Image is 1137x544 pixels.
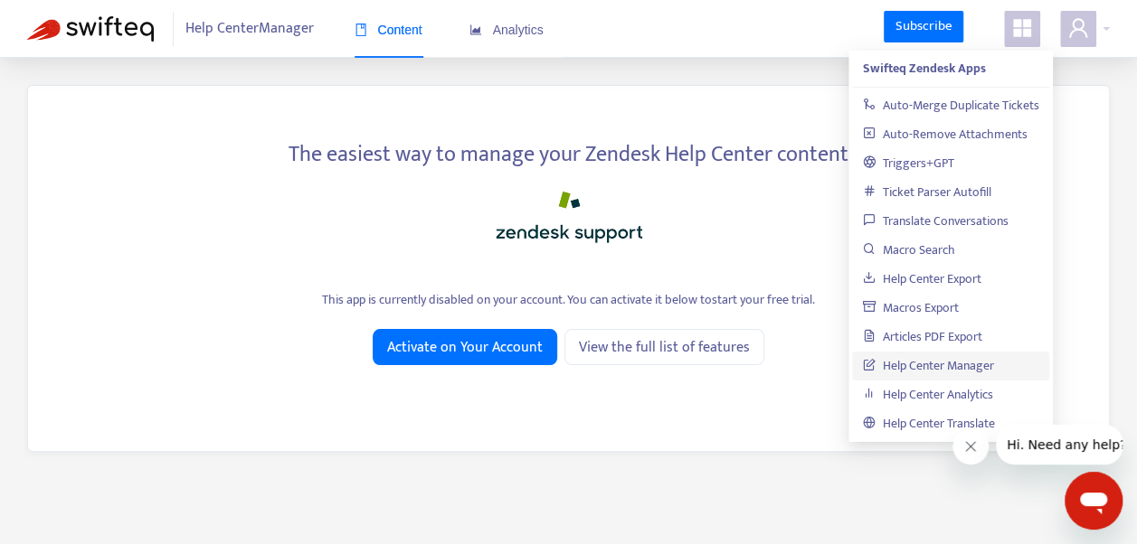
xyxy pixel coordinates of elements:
div: The easiest way to manage your Zendesk Help Center content [55,131,1082,171]
a: Ticket Parser Autofill [863,182,991,202]
a: Macro Search [863,239,955,260]
iframe: Button to launch messaging window [1065,472,1123,530]
span: Hi. Need any help? [11,13,130,27]
a: Help Center Export [863,268,981,289]
span: user [1067,17,1089,39]
a: Auto-Merge Duplicate Tickets [863,95,1039,116]
span: Activate on Your Account [387,336,543,359]
a: Help Center Analytics [863,384,993,405]
strong: Swifteq Zendesk Apps [863,58,986,79]
a: View the full list of features [564,329,764,365]
a: Auto-Remove Attachments [863,124,1028,145]
a: Triggers+GPT [863,153,954,174]
span: Help Center Manager [185,12,314,46]
a: Macros Export [863,297,959,318]
img: Swifteq [27,16,154,42]
span: area-chart [469,23,482,36]
a: Articles PDF Export [863,326,982,347]
a: Subscribe [884,11,963,43]
a: Help Center Manager [863,355,994,376]
span: book [355,23,367,36]
img: zendesk_support_logo.png [478,184,659,249]
iframe: Message from company [996,425,1123,464]
span: View the full list of features [579,336,750,359]
span: Analytics [469,23,544,37]
span: Content [355,23,422,37]
div: This app is currently disabled on your account. You can activate it below to start your free trial . [55,290,1082,309]
button: Activate on Your Account [373,329,557,365]
a: Help Center Translate [863,413,995,434]
iframe: Close message [952,428,989,464]
span: appstore [1011,17,1033,39]
a: Translate Conversations [863,211,1009,231]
